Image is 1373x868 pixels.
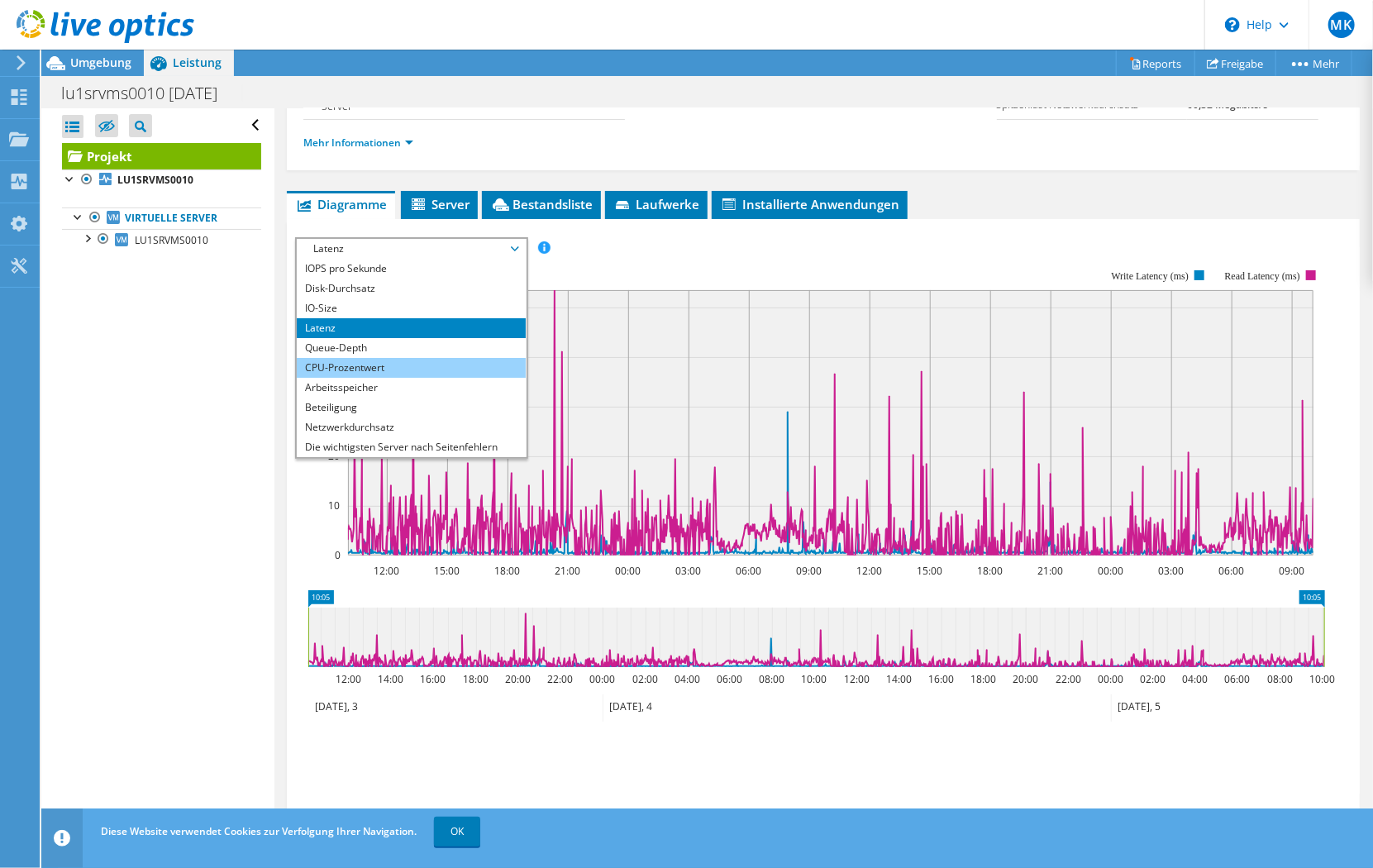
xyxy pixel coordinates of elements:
a: OK [434,817,480,847]
text: 0 [335,548,341,562]
li: IOPS pro Sekunde [297,259,526,279]
text: 14:00 [378,672,403,686]
text: 18:00 [463,672,489,686]
text: Read Latency (ms) [1225,270,1300,282]
text: 22:00 [1056,672,1081,686]
li: CPU-Prozentwert [297,358,526,378]
text: 03:00 [1158,564,1184,578]
li: Arbeitsspeicher [297,378,526,398]
span: LU1SRVMS0010 [135,233,208,247]
text: 12:00 [374,564,399,578]
text: 04:00 [675,672,700,686]
text: 10:00 [1309,672,1335,686]
span: Installierte Anwendungen [720,196,899,212]
text: 06:00 [1224,672,1250,686]
h2: Erweiterte Diagramm-Steuerung [295,802,535,835]
text: 15:00 [917,564,942,578]
li: Latenz [297,318,526,338]
h1: lu1srvms0010 [DATE] [54,84,243,103]
span: Latenz [305,239,517,259]
span: Bestandsliste [490,196,593,212]
text: 00:00 [1098,564,1123,578]
span: MK [1328,12,1355,38]
text: 00:00 [589,672,615,686]
text: 02:00 [1140,672,1166,686]
text: 02:00 [632,672,658,686]
text: 16:00 [928,672,954,686]
li: Die wichtigsten Server nach Seitenfehlern [297,437,526,457]
text: 15:00 [434,564,460,578]
li: Netzwerkdurchsatz [297,417,526,437]
text: 00:00 [615,564,641,578]
text: 16:00 [420,672,446,686]
li: Disk-Durchsatz [297,279,526,298]
text: 10 [328,498,340,513]
text: 21:00 [555,564,580,578]
text: 12:00 [856,564,882,578]
text: 03:00 [675,564,701,578]
text: 06:00 [736,564,761,578]
text: 00:00 [1098,672,1123,686]
span: Laufwerke [613,196,699,212]
text: 08:00 [759,672,784,686]
text: 12:00 [336,672,361,686]
text: 04:00 [1182,672,1208,686]
a: Mehr [1275,50,1352,76]
a: LU1SRVMS0010 [62,169,261,191]
svg: \n [1225,17,1240,32]
a: Freigabe [1194,50,1276,76]
text: Write Latency (ms) [1111,270,1188,282]
text: 18:00 [977,564,1003,578]
text: 08:00 [1267,672,1293,686]
a: Projekt [62,143,261,169]
span: Umgebung [70,55,131,70]
text: 09:00 [1279,564,1304,578]
text: 09:00 [796,564,822,578]
li: Beteiligung [297,398,526,417]
text: 10:00 [801,672,827,686]
text: 12:00 [844,672,870,686]
text: 20:00 [505,672,531,686]
b: LU1SRVMS0010 [117,173,193,187]
text: 18:00 [494,564,520,578]
text: 18:00 [970,672,996,686]
li: IO-Size [297,298,526,318]
span: Diagramme [295,196,387,212]
a: Virtuelle Server [62,207,261,229]
text: 14:00 [886,672,912,686]
b: 60,32 Megabits/s [1187,98,1268,112]
text: 20:00 [1013,672,1038,686]
a: LU1SRVMS0010 [62,229,261,250]
text: 21:00 [1037,564,1063,578]
text: 22:00 [547,672,573,686]
li: Queue-Depth [297,338,526,358]
span: Leistung [173,55,222,70]
a: Mehr Informationen [303,136,413,150]
text: 06:00 [1218,564,1244,578]
span: Server [409,196,470,212]
text: 06:00 [717,672,742,686]
span: Diese Website verwendet Cookies zur Verfolgung Ihrer Navigation. [101,824,417,838]
a: Reports [1116,50,1195,76]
